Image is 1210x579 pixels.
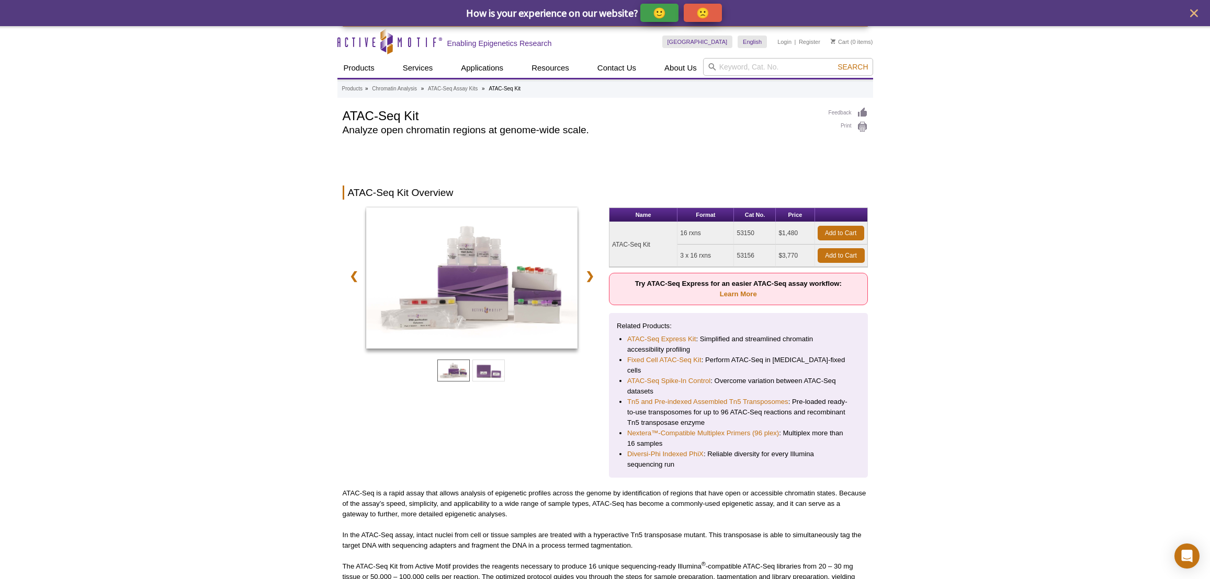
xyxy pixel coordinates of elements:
a: ATAC-Seq Spike-In Control [627,376,710,386]
td: 3 x 16 rxns [677,245,734,267]
div: Open Intercom Messenger [1174,543,1200,569]
td: $1,480 [776,222,815,245]
td: $3,770 [776,245,815,267]
a: ATAC-Seq Assay Kits [428,84,478,94]
button: close [1188,7,1201,20]
img: ATAC-Seq Kit [366,207,578,349]
h1: ATAC-Seq Kit [343,107,818,123]
a: Resources [525,58,575,78]
a: Tn5 and Pre-indexed Assembled Tn5 Transposomes [627,397,788,407]
td: 16 rxns [677,222,734,245]
a: ATAC-Seq Express Kit [627,334,696,344]
a: Nextera™-Compatible Multiplex Primers (96 plex) [627,428,779,438]
a: Register [799,38,820,45]
img: Your Cart [831,39,835,44]
a: English [738,36,767,48]
a: Products [342,84,363,94]
p: Related Products: [617,321,860,331]
a: Contact Us [591,58,642,78]
td: 53150 [734,222,776,245]
a: Fixed Cell ATAC-Seq Kit [627,355,702,365]
th: Format [677,208,734,222]
li: : Reliable diversity for every Illumina sequencing run [627,449,850,470]
h2: Enabling Epigenetics Research [447,39,552,48]
h2: ATAC-Seq Kit Overview [343,186,868,200]
a: ❮ [343,264,365,288]
li: » [482,86,485,91]
li: » [365,86,368,91]
a: Add to Cart [818,226,864,240]
a: Applications [455,58,510,78]
th: Name [609,208,677,222]
li: : Multiplex more than 16 samples [627,428,850,449]
a: Feedback [829,107,868,119]
p: In the ATAC-Seq assay, intact nuclei from cell or tissue samples are treated with a hyperactive T... [343,530,868,551]
th: Cat No. [734,208,776,222]
p: 🙁 [696,6,709,19]
td: 53156 [734,245,776,267]
a: About Us [658,58,703,78]
a: Login [777,38,791,45]
a: Services [397,58,439,78]
a: ❯ [579,264,601,288]
li: | [795,36,796,48]
th: Price [776,208,815,222]
td: ATAC-Seq Kit [609,222,677,267]
li: : Pre-loaded ready-to-use transposomes for up to 96 ATAC-Seq reactions and recombinant Tn5 transp... [627,397,850,428]
a: Cart [831,38,849,45]
li: ATAC-Seq Kit [489,86,521,91]
input: Keyword, Cat. No. [703,58,873,76]
li: (0 items) [831,36,873,48]
a: Diversi-Phi Indexed PhiX [627,449,704,459]
sup: ® [702,561,706,567]
li: : Overcome variation between ATAC-Seq datasets [627,376,850,397]
a: ATAC-Seq Kit [366,207,578,352]
a: Print [829,121,868,133]
span: Search [838,63,868,71]
p: ATAC-Seq is a rapid assay that allows analysis of epigenetic profiles across the genome by identi... [343,488,868,519]
li: : Simplified and streamlined chromatin accessibility profiling [627,334,850,355]
p: 🙂 [653,6,666,19]
li: » [421,86,424,91]
span: How is your experience on our website? [466,6,638,19]
a: Add to Cart [818,248,865,263]
a: [GEOGRAPHIC_DATA] [662,36,733,48]
strong: Try ATAC-Seq Express for an easier ATAC-Seq assay workflow: [635,280,842,298]
a: Learn More [720,290,757,298]
a: Products [337,58,381,78]
li: : Perform ATAC-Seq in [MEDICAL_DATA]-fixed cells [627,355,850,376]
a: Chromatin Analysis [372,84,417,94]
button: Search [834,62,871,72]
h2: Analyze open chromatin regions at genome-wide scale. [343,125,818,135]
